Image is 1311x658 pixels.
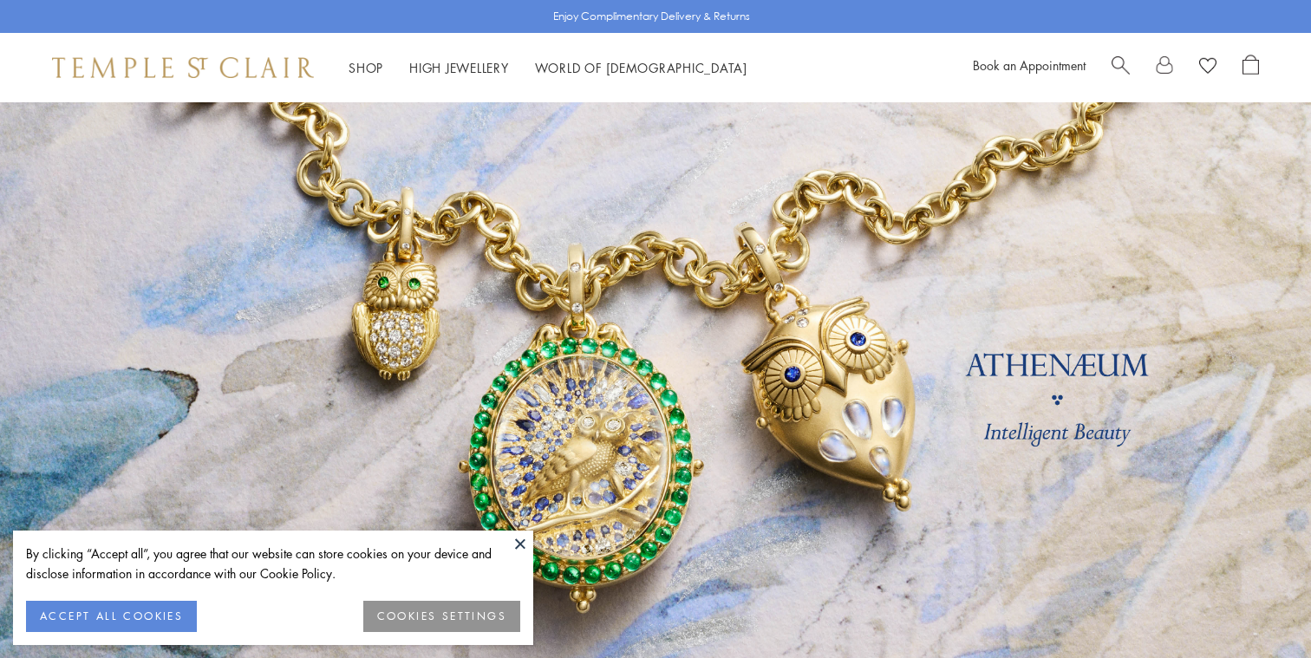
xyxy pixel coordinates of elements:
div: By clicking “Accept all”, you agree that our website can store cookies on your device and disclos... [26,544,520,583]
a: High JewelleryHigh Jewellery [409,59,509,76]
p: Enjoy Complimentary Delivery & Returns [553,8,750,25]
a: ShopShop [349,59,383,76]
button: COOKIES SETTINGS [363,601,520,632]
button: ACCEPT ALL COOKIES [26,601,197,632]
a: View Wishlist [1199,55,1216,81]
a: Search [1112,55,1130,81]
nav: Main navigation [349,57,747,79]
img: Temple St. Clair [52,57,314,78]
a: Open Shopping Bag [1243,55,1259,81]
a: World of [DEMOGRAPHIC_DATA]World of [DEMOGRAPHIC_DATA] [535,59,747,76]
a: Book an Appointment [973,56,1086,74]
